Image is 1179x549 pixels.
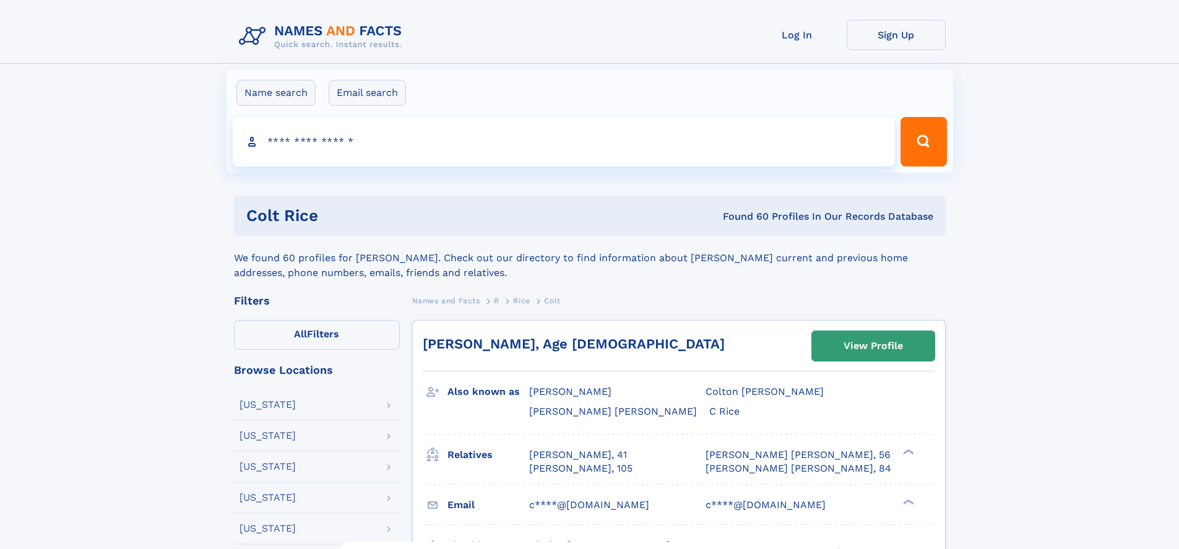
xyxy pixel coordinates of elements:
a: [PERSON_NAME], 105 [529,462,633,475]
div: We found 60 profiles for [PERSON_NAME]. Check out our directory to find information about [PERSON... [234,236,946,280]
button: Search Button [900,117,946,166]
span: C Rice [709,405,740,417]
div: View Profile [844,332,903,360]
a: Rice [513,293,530,308]
span: [PERSON_NAME] [PERSON_NAME] [529,405,697,417]
span: R [494,296,499,305]
h3: Also known as [447,381,529,402]
div: [US_STATE] [240,524,296,534]
a: View Profile [812,331,935,361]
label: Filters [234,320,400,350]
span: Colton [PERSON_NAME] [706,386,824,397]
a: [PERSON_NAME] [PERSON_NAME], 84 [706,462,891,475]
span: Colt [544,296,560,305]
a: Names and Facts [412,293,480,308]
label: Name search [236,80,316,106]
a: [PERSON_NAME] [PERSON_NAME], 56 [706,448,891,462]
a: [PERSON_NAME], 41 [529,448,627,462]
label: Email search [329,80,406,106]
img: Logo Names and Facts [234,20,412,53]
div: [US_STATE] [240,400,296,410]
div: [US_STATE] [240,431,296,441]
h3: Relatives [447,444,529,465]
h1: Colt Rice [246,208,520,223]
span: [PERSON_NAME] [529,386,611,397]
div: Browse Locations [234,365,400,376]
div: [US_STATE] [240,493,296,503]
input: search input [233,117,896,166]
div: ❯ [900,447,915,456]
div: ❯ [900,498,915,506]
a: R [494,293,499,308]
a: Log In [748,20,847,50]
a: [PERSON_NAME], Age [DEMOGRAPHIC_DATA] [423,336,725,352]
a: Sign Up [847,20,946,50]
div: Found 60 Profiles In Our Records Database [520,210,933,223]
span: All [294,328,307,340]
h3: Email [447,495,529,516]
div: [US_STATE] [240,462,296,472]
div: Filters [234,295,400,306]
span: Rice [513,296,530,305]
